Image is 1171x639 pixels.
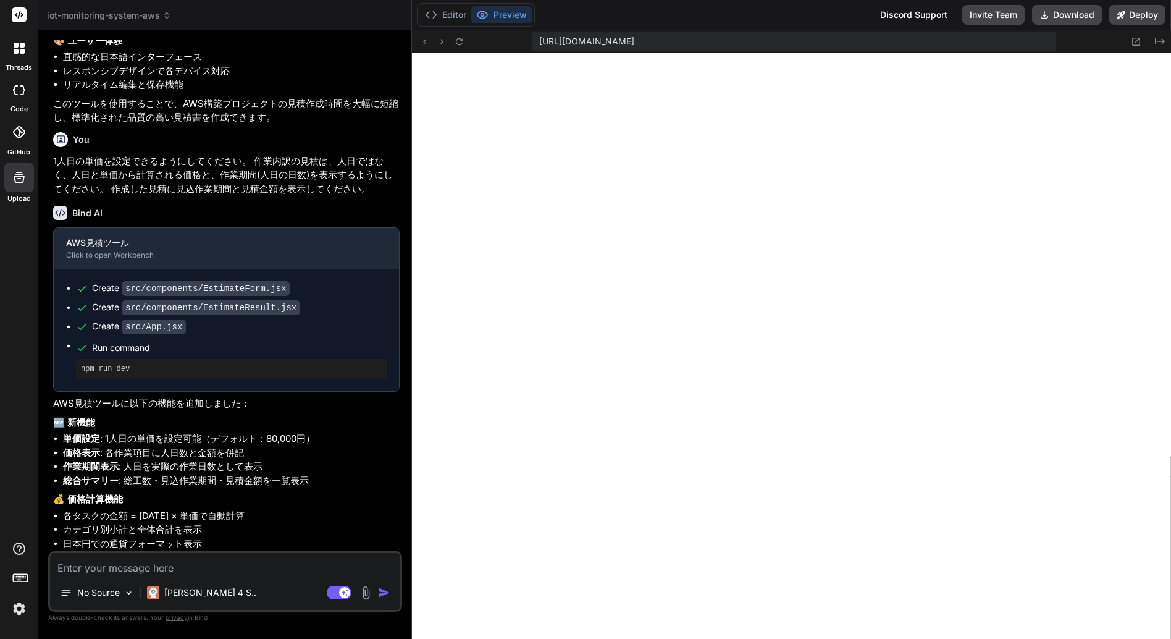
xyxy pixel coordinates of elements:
strong: 総合サマリー [63,475,119,486]
li: : 総工数・見込作業期間・見積金額を一覧表示 [63,474,400,488]
button: Download [1032,5,1102,25]
strong: 💰 価格計算機能 [53,493,123,505]
span: Run command [92,342,387,354]
span: [URL][DOMAIN_NAME] [539,35,634,48]
img: Pick Models [124,588,134,598]
p: [PERSON_NAME] 4 S.. [164,586,256,599]
li: : 1人日の単価を設定可能（デフォルト：80,000円） [63,432,400,446]
h6: You [73,133,90,146]
pre: npm run dev [81,364,382,374]
button: Editor [420,6,471,23]
p: 1人日の単価を設定できるようにしてください。 作業内訳の見積は、人日ではなく、人日と単価から計算される価格と、作業期間(人日の日数)を表示するようにしてください。 作成した見積に見込作業期間と見... [53,154,400,197]
code: src/App.jsx [122,319,186,334]
button: AWS見積ツールClick to open Workbench [54,228,379,269]
li: 直感的な日本語インターフェース [63,50,400,64]
strong: 🎨 ユーザー体験 [53,35,123,46]
img: settings [9,598,30,619]
label: GitHub [7,147,30,158]
button: Preview [471,6,532,23]
button: Deploy [1109,5,1165,25]
button: Invite Team [962,5,1025,25]
label: threads [6,62,32,73]
li: レスポンシブデザインで各デバイス対応 [63,64,400,78]
div: Click to open Workbench [66,250,366,260]
strong: 価格表示 [63,447,100,459]
div: Create [92,320,186,333]
span: iot-monitoring-system-aws [47,9,171,22]
div: AWS見積ツール [66,237,366,249]
div: Create [92,301,300,314]
h6: Bind AI [72,207,103,219]
code: src/components/EstimateResult.jsx [122,300,300,315]
span: privacy [166,614,188,621]
label: Upload [7,193,31,204]
strong: 作業期間表示 [63,460,119,472]
li: 各タスクの金額 = [DATE] × 単価で自動計算 [63,509,400,523]
li: : 人日を実際の作業日数として表示 [63,460,400,474]
p: このツールを使用することで、AWS構築プロジェクトの見積作成時間を大幅に短縮し、標準化された品質の高い見積書を作成できます。 [53,97,400,125]
li: リアルタイム編集と保存機能 [63,78,400,92]
code: src/components/EstimateForm.jsx [122,281,290,296]
label: code [10,104,28,114]
img: icon [378,586,390,599]
p: No Source [77,586,120,599]
p: AWS見積ツールに以下の機能を追加しました： [53,397,400,411]
img: attachment [359,586,373,600]
li: : 各作業項目に人日数と金額を併記 [63,446,400,460]
strong: 🆕 新機能 [53,417,95,428]
img: Claude 4 Sonnet [147,586,159,599]
div: Discord Support [873,5,955,25]
li: カテゴリ別小計と全体合計を表示 [63,523,400,537]
li: 日本円での通貨フォーマット表示 [63,537,400,551]
iframe: Preview [412,53,1171,639]
div: Create [92,282,290,295]
strong: 単価設定 [63,433,100,444]
p: Always double-check its answers. Your in Bind [48,612,402,624]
